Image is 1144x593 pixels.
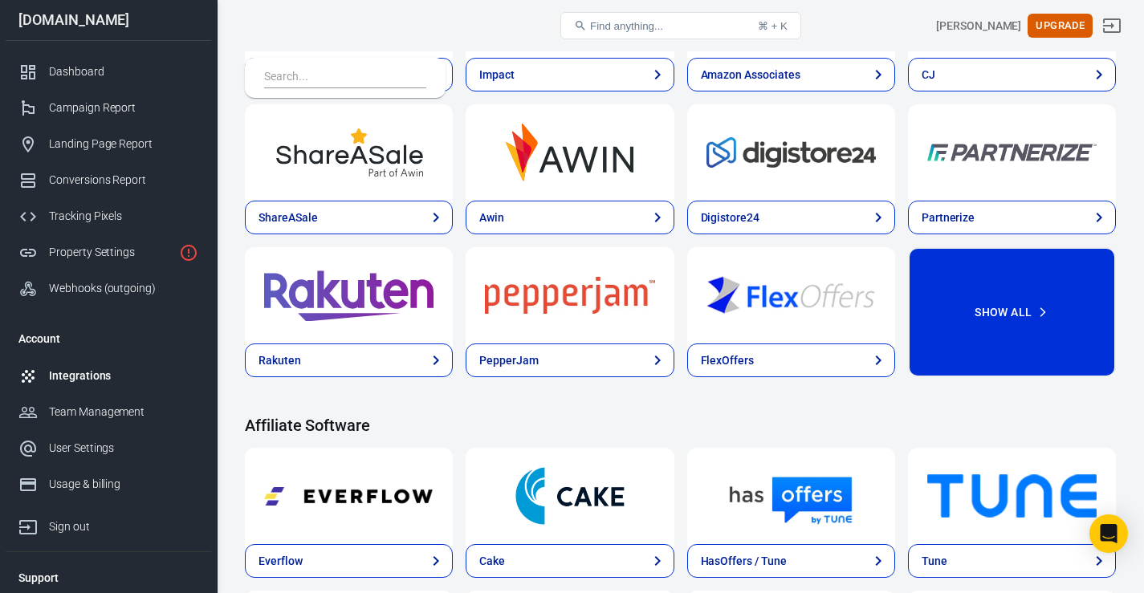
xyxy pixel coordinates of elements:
[936,18,1021,35] div: Account id: Rb8y5Nkp
[479,67,515,83] div: Impact
[479,553,505,570] div: Cake
[466,544,674,578] a: Cake
[49,518,198,535] div: Sign out
[264,124,434,181] img: ShareASale
[1028,14,1093,39] button: Upgrade
[485,467,654,525] img: Cake
[466,448,674,544] a: Cake
[479,209,504,226] div: Awin
[466,58,674,91] a: Impact
[6,126,211,162] a: Landing Page Report
[706,266,876,324] img: FlexOffers
[687,448,895,544] a: HasOffers / Tune
[259,352,301,369] div: Rakuten
[922,67,935,83] div: CJ
[179,243,198,262] svg: Property is not installed yet
[6,198,211,234] a: Tracking Pixels
[687,58,895,91] a: Amazon Associates
[245,416,1116,435] h4: Affiliate Software
[6,90,211,126] a: Campaign Report
[6,270,211,307] a: Webhooks (outgoing)
[49,63,198,80] div: Dashboard
[922,209,975,226] div: Partnerize
[908,201,1116,234] a: Partnerize
[466,104,674,201] a: Awin
[706,467,876,525] img: HasOffers / Tune
[6,319,211,358] li: Account
[485,266,654,324] img: PepperJam
[49,280,198,297] div: Webhooks (outgoing)
[687,544,895,578] a: HasOffers / Tune
[687,104,895,201] a: Digistore24
[908,104,1116,201] a: Partnerize
[479,352,539,369] div: PepperJam
[49,244,173,261] div: Property Settings
[560,12,801,39] button: Find anything...⌘ + K
[908,448,1116,544] a: Tune
[245,247,453,343] a: Rakuten
[49,368,198,384] div: Integrations
[485,124,654,181] img: Awin
[6,502,211,545] a: Sign out
[687,247,895,343] a: FlexOffers
[701,352,755,369] div: FlexOffers
[245,544,453,578] a: Everflow
[908,247,1116,377] button: Show All
[6,54,211,90] a: Dashboard
[49,476,198,493] div: Usage & billing
[264,67,420,88] input: Search...
[466,343,674,377] a: PepperJam
[466,247,674,343] a: PepperJam
[927,467,1097,525] img: Tune
[6,430,211,466] a: User Settings
[49,100,198,116] div: Campaign Report
[49,136,198,152] div: Landing Page Report
[922,553,947,570] div: Tune
[259,209,318,226] div: ShareASale
[706,124,876,181] img: Digistore24
[908,58,1116,91] a: CJ
[49,404,198,420] div: Team Management
[1093,6,1131,45] a: Sign out
[6,162,211,198] a: Conversions Report
[687,201,895,234] a: Digistore24
[259,553,303,570] div: Everflow
[49,172,198,189] div: Conversions Report
[49,440,198,457] div: User Settings
[701,553,787,570] div: HasOffers / Tune
[466,201,674,234] a: Awin
[245,104,453,201] a: ShareASale
[758,20,788,32] div: ⌘ + K
[264,467,434,525] img: Everflow
[49,208,198,225] div: Tracking Pixels
[908,544,1116,578] a: Tune
[6,358,211,394] a: Integrations
[6,466,211,502] a: Usage & billing
[701,209,759,226] div: Digistore24
[927,124,1097,181] img: Partnerize
[245,448,453,544] a: Everflow
[6,13,211,27] div: [DOMAIN_NAME]
[590,20,663,32] span: Find anything...
[245,343,453,377] a: Rakuten
[701,67,800,83] div: Amazon Associates
[1089,514,1128,553] div: Open Intercom Messenger
[245,201,453,234] a: ShareASale
[6,394,211,430] a: Team Management
[6,234,211,270] a: Property Settings
[687,343,895,377] a: FlexOffers
[264,266,434,324] img: Rakuten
